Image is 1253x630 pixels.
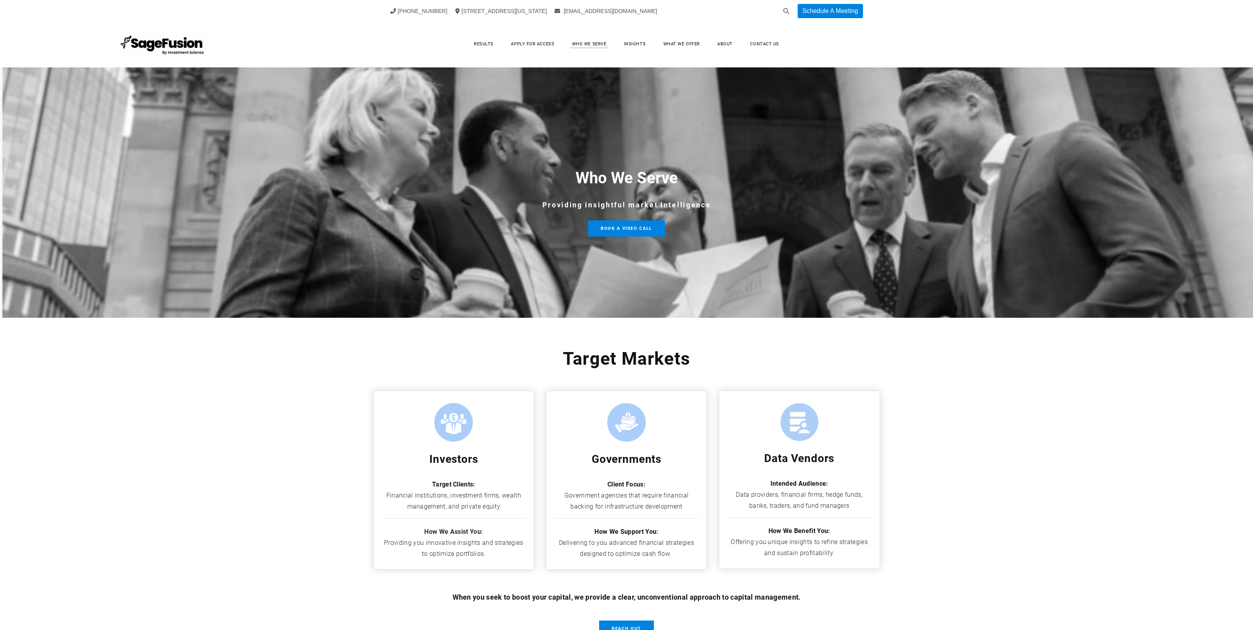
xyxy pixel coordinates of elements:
[384,539,523,557] font: Providing you innovative insights and strategies to optimize portfolios.
[554,526,699,559] div: ​ ​
[742,38,787,50] a: Contact Us
[575,169,678,187] font: Who We Serve
[769,527,830,535] font: How We Benefit You:
[588,220,665,237] a: book a video call
[434,403,473,442] img: Picture
[453,593,801,601] font: When you seek to boost your capital, we provide a clear, unconventional approach to capital manag...
[607,403,646,442] img: Picture
[564,492,689,510] font: Government agencies that require financial backing for infrastructure development
[655,38,708,50] a: What We Offer
[564,38,614,50] a: Who We Serve
[390,8,447,14] a: [PHONE_NUMBER]
[770,480,828,487] font: Intended Audience:
[592,453,661,466] strong: Governments
[466,38,501,50] a: Results
[780,403,819,441] img: Picture
[594,528,658,535] font: How We Support You:
[731,538,868,557] font: Offering you unique insights to refine strategies and sustain profitability.
[373,327,880,349] div: ​
[764,452,834,465] strong: Data Vendors
[424,528,483,535] font: How We Assist You:
[373,351,880,367] h2: Target Markets
[559,539,694,557] font: Delivering to you advanced financial strategies designed to optimize cash flow.
[386,492,521,510] font: Financial institutions, investment firms, wealth management, and private equity
[798,4,863,18] a: Schedule A Meeting
[736,491,862,509] font: Data providers, financial firms, hedge funds, banks, traders, and fund managers
[616,38,653,50] a: Insights
[607,481,646,488] font: Client Focus:
[555,8,657,14] a: [EMAIL_ADDRESS][DOMAIN_NAME]
[118,30,207,58] img: SageFusion | Intelligent Investment Management
[542,201,711,209] span: Providing insightful market intelligence
[503,38,562,50] a: Apply for Access
[709,38,741,50] a: About
[455,8,547,14] a: [STREET_ADDRESS][US_STATE]
[429,453,478,466] strong: Investors
[432,481,475,488] font: Target Clients:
